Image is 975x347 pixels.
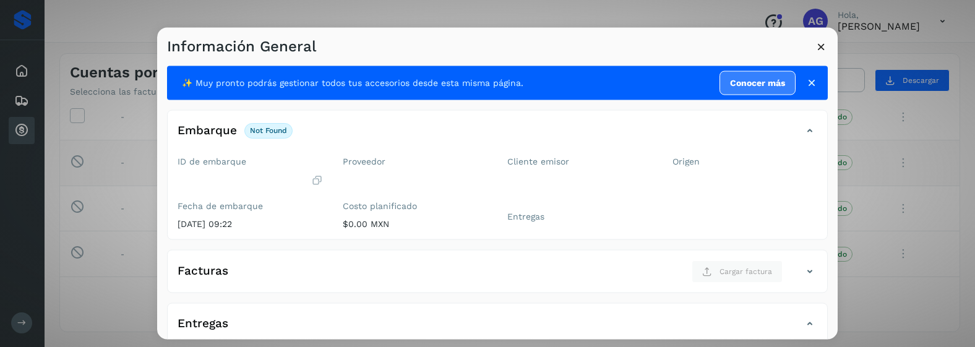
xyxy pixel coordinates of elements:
button: Cargar factura [692,260,783,282]
p: [DATE] 09:22 [178,219,323,229]
h4: Entregas [178,317,228,331]
label: Proveedor [343,156,488,166]
label: Costo planificado [343,201,488,212]
label: Entregas [507,212,653,222]
span: Cargar factura [719,265,772,276]
a: Conocer más [719,71,796,95]
h4: Embarque [178,124,237,138]
p: not found [250,126,287,135]
div: FacturasCargar factura [168,260,827,292]
span: ✨ Muy pronto podrás gestionar todos tus accesorios desde esta misma página. [182,76,523,89]
label: ID de embarque [178,156,323,166]
h4: Facturas [178,264,228,278]
div: Entregas [168,313,827,344]
h3: Información General [167,37,316,55]
label: Cliente emisor [507,156,653,166]
label: Fecha de embarque [178,201,323,212]
div: Embarquenot found [168,120,827,151]
p: $0.00 MXN [343,219,488,229]
label: Origen [672,156,818,166]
